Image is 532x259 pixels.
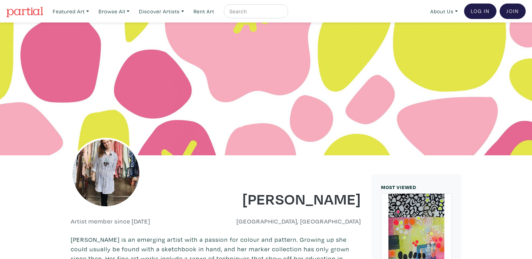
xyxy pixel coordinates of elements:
[95,4,133,19] a: Browse All
[229,7,281,16] input: Search
[464,4,496,19] a: Log In
[221,189,361,208] h1: [PERSON_NAME]
[71,138,141,208] img: phpThumb.php
[381,184,416,190] small: MOST VIEWED
[427,4,461,19] a: About Us
[136,4,187,19] a: Discover Artists
[190,4,217,19] a: Rent Art
[71,218,150,225] h6: Artist member since [DATE]
[500,4,526,19] a: Join
[221,218,361,225] h6: [GEOGRAPHIC_DATA], [GEOGRAPHIC_DATA]
[50,4,92,19] a: Featured Art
